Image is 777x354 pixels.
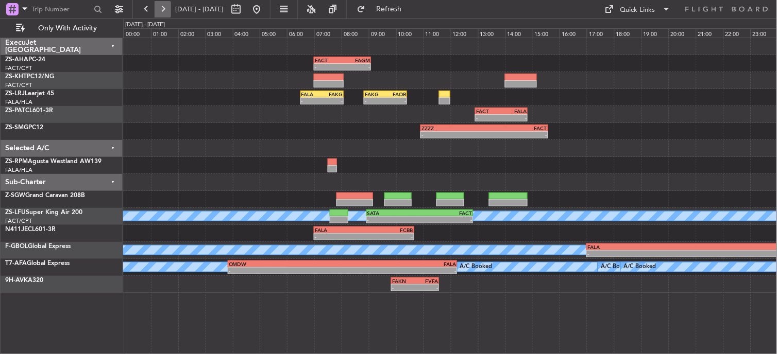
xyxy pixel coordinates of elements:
div: FACT [476,108,501,114]
span: ZS-AHA [5,57,28,63]
div: - [301,98,322,104]
div: - [476,115,501,121]
a: 9H-AVKA320 [5,277,43,284]
div: FALA [501,108,527,114]
a: T7-AFAGlobal Express [5,260,70,267]
a: ZS-LRJLearjet 45 [5,91,54,97]
a: FACT/CPT [5,64,32,72]
a: ZS-RPMAgusta Westland AW139 [5,158,102,165]
div: 00:00 [124,28,151,38]
div: 19:00 [641,28,669,38]
div: FALA [343,261,457,267]
div: - [587,251,743,257]
div: - [484,132,547,138]
div: A/C Booked [460,259,493,275]
div: 13:00 [478,28,505,38]
div: - [501,115,527,121]
a: ZS-LFUSuper King Air 200 [5,209,82,216]
div: 06:00 [287,28,314,38]
div: 18:00 [614,28,641,38]
div: FACT [315,57,342,63]
div: Quick Links [620,5,655,15]
a: Z-SGWGrand Caravan 208B [5,192,85,199]
div: 05:00 [260,28,287,38]
div: FAKG [365,91,385,97]
div: A/C Booked [601,259,633,275]
input: Trip Number [31,2,91,17]
div: FCBB [364,227,413,233]
a: FACT/CPT [5,81,32,89]
div: 10:00 [396,28,424,38]
div: FALA [301,91,322,97]
div: 14:00 [505,28,533,38]
div: - [322,98,343,104]
div: - [385,98,406,104]
div: 07:00 [314,28,342,38]
div: 09:00 [369,28,396,38]
span: Refresh [367,6,411,13]
span: ZS-PAT [5,108,25,114]
div: 04:00 [233,28,260,38]
div: FALA [315,227,364,233]
div: [DATE] - [DATE] [125,21,165,29]
div: 01:00 [151,28,178,38]
span: ZS-RPM [5,158,28,165]
div: 15:00 [532,28,560,38]
span: Z-SGW [5,192,25,199]
span: [DATE] - [DATE] [175,5,224,14]
div: FACT [484,125,547,131]
div: - [364,234,413,240]
div: OMDW [229,261,343,267]
span: ZS-KHT [5,74,27,80]
div: FAKG [322,91,343,97]
a: F-GBOLGlobal Express [5,243,71,250]
a: FALA/HLA [5,166,32,174]
div: FAGM [343,57,370,63]
div: - [229,268,343,274]
button: Refresh [352,1,414,17]
a: FALA/HLA [5,98,32,106]
span: T7-AFA [5,260,27,267]
a: ZS-PATCL601-3R [5,108,53,114]
div: ZZZZ [421,125,484,131]
div: - [392,285,415,291]
span: N411JE [5,226,28,233]
div: 20:00 [669,28,696,38]
div: 02:00 [178,28,206,38]
div: - [343,268,457,274]
div: FVFA [415,278,438,284]
div: - [315,64,342,70]
div: FALA [587,244,743,250]
div: 11:00 [424,28,451,38]
span: F-GBOL [5,243,28,250]
span: ZS-SMG [5,125,28,131]
div: 16:00 [560,28,587,38]
div: FAOR [385,91,406,97]
div: - [415,285,438,291]
span: ZS-LFU [5,209,26,216]
div: - [367,217,420,223]
div: 12:00 [451,28,478,38]
div: SATA [367,210,420,216]
div: FAKN [392,278,415,284]
div: 21:00 [696,28,723,38]
button: Quick Links [600,1,676,17]
div: - [419,217,472,223]
span: Only With Activity [27,25,109,32]
div: 08:00 [342,28,369,38]
div: FACT [419,210,472,216]
div: 03:00 [206,28,233,38]
span: 9H-AVK [5,277,28,284]
div: - [365,98,385,104]
a: ZS-KHTPC12/NG [5,74,54,80]
a: ZS-SMGPC12 [5,125,43,131]
span: ZS-LRJ [5,91,25,97]
div: - [315,234,364,240]
a: N411JECL601-3R [5,226,56,233]
div: 17:00 [587,28,614,38]
div: 22:00 [723,28,751,38]
button: Only With Activity [11,20,112,37]
a: FACT/CPT [5,217,32,225]
div: A/C Booked [623,259,656,275]
div: - [343,64,370,70]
